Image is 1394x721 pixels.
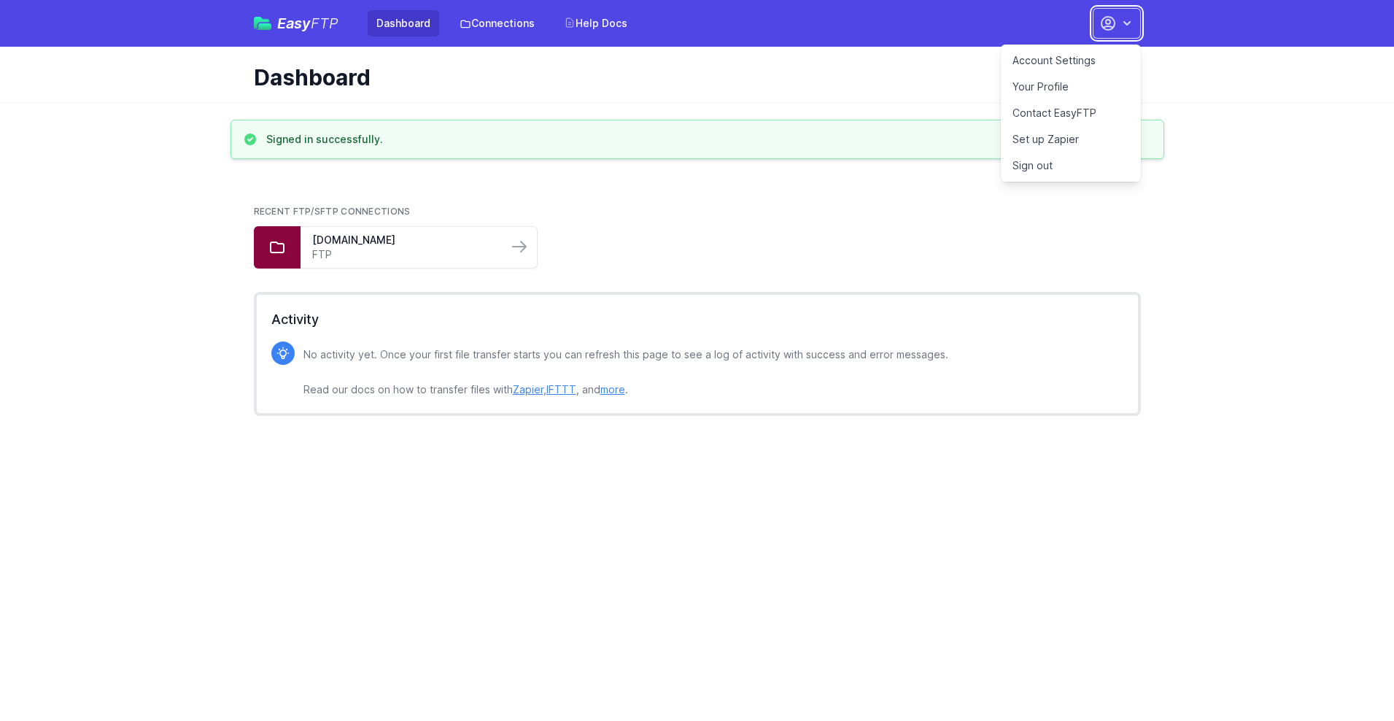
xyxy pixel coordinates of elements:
a: IFTTT [546,383,576,396]
span: FTP [311,15,338,32]
p: No activity yet. Once your first file transfer starts you can refresh this page to see a log of a... [303,346,948,398]
h3: Signed in successfully. [266,132,383,147]
a: Sign out [1001,153,1141,179]
a: Contact EasyFTP [1001,100,1141,126]
a: [DOMAIN_NAME] [312,233,496,247]
a: Dashboard [368,10,439,36]
img: easyftp_logo.png [254,17,271,30]
a: EasyFTP [254,16,338,31]
a: Zapier [513,383,543,396]
a: Connections [451,10,543,36]
a: Set up Zapier [1001,126,1141,153]
iframe: Drift Widget Chat Controller [1321,648,1376,703]
a: more [600,383,625,396]
a: FTP [312,247,496,262]
h2: Recent FTP/SFTP Connections [254,206,1141,217]
a: Your Profile [1001,74,1141,100]
a: Help Docs [555,10,636,36]
a: Account Settings [1001,47,1141,74]
h1: Dashboard [254,64,1129,90]
span: Easy [277,16,338,31]
h2: Activity [271,309,1123,330]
